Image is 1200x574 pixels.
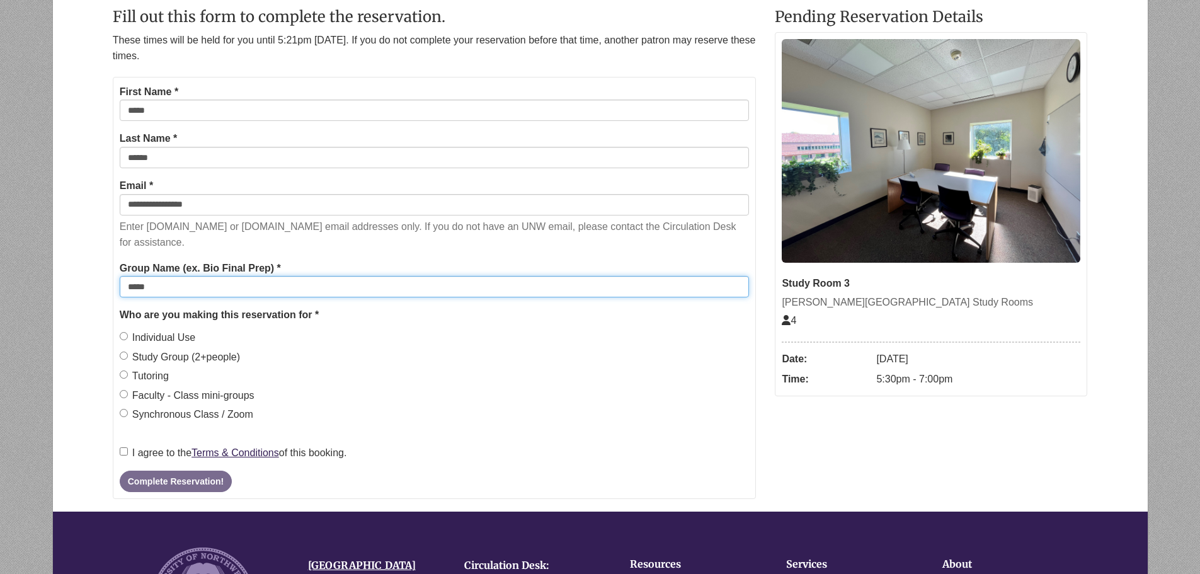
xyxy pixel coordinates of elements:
[782,315,796,326] span: The capacity of this space
[120,447,128,456] input: I agree to theTerms & Conditionsof this booking.
[120,370,128,379] input: Tutoring
[120,330,196,346] label: Individual Use
[786,559,903,570] h4: Services
[120,178,153,194] label: Email *
[775,9,1087,25] h2: Pending Reservation Details
[191,447,279,458] a: Terms & Conditions
[120,387,254,404] label: Faculty - Class mini-groups
[630,559,747,570] h4: Resources
[120,349,240,365] label: Study Group (2+people)
[120,406,253,423] label: Synchronous Class / Zoom
[120,390,128,398] input: Faculty - Class mini-groups
[120,130,178,147] label: Last Name *
[120,84,178,100] label: First Name *
[876,349,1080,369] dd: [DATE]
[120,409,128,417] input: Synchronous Class / Zoom
[120,219,750,251] p: Enter [DOMAIN_NAME] or [DOMAIN_NAME] email addresses only. If you do not have an UNW email, pleas...
[782,39,1080,263] img: Study Room 3
[782,349,870,369] dt: Date:
[308,559,416,571] a: [GEOGRAPHIC_DATA]
[120,445,347,461] label: I agree to the of this booking.
[120,260,281,277] label: Group Name (ex. Bio Final Prep) *
[120,368,169,384] label: Tutoring
[113,9,757,25] h2: Fill out this form to complete the reservation.
[464,560,602,571] h4: Circulation Desk:
[782,369,870,389] dt: Time:
[876,369,1080,389] dd: 5:30pm - 7:00pm
[120,307,750,323] legend: Who are you making this reservation for *
[782,294,1080,311] div: [PERSON_NAME][GEOGRAPHIC_DATA] Study Rooms
[782,275,1080,292] div: Study Room 3
[120,352,128,360] input: Study Group (2+people)
[120,471,232,492] button: Complete Reservation!
[113,32,757,64] p: These times will be held for you until 5:21pm [DATE]. If you do not complete your reservation bef...
[942,559,1060,570] h4: About
[120,332,128,340] input: Individual Use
